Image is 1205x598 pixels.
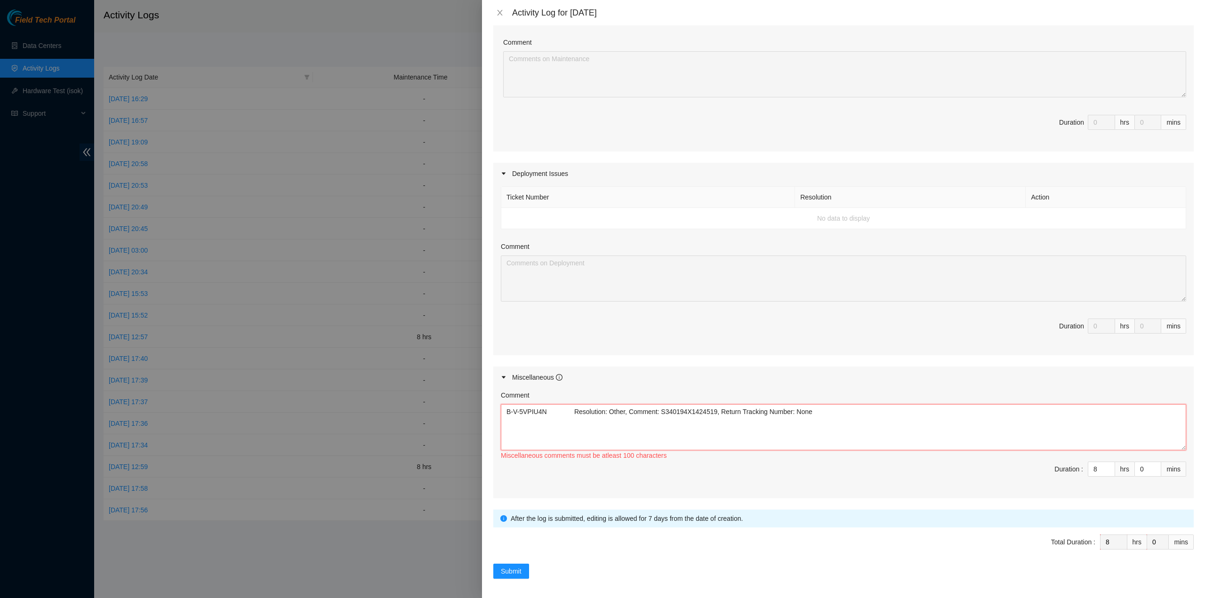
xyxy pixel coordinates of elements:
[1026,187,1186,208] th: Action
[512,372,562,383] div: Miscellaneous
[493,163,1194,184] div: Deployment Issues
[556,374,562,381] span: info-circle
[1054,464,1083,474] div: Duration :
[501,375,506,380] span: caret-right
[493,8,506,17] button: Close
[493,564,529,579] button: Submit
[1051,537,1095,547] div: Total Duration :
[501,566,522,576] span: Submit
[503,37,532,48] label: Comment
[501,171,506,176] span: caret-right
[1169,534,1194,550] div: mins
[501,208,1186,229] td: No data to display
[1115,462,1135,477] div: hrs
[501,255,1186,302] textarea: Comment
[795,187,1026,208] th: Resolution
[1161,115,1186,130] div: mins
[501,450,1186,461] div: Miscellaneous comments must be atleast 100 characters
[496,9,504,16] span: close
[512,8,1194,18] div: Activity Log for [DATE]
[1059,117,1084,128] div: Duration
[1059,321,1084,331] div: Duration
[501,404,1186,450] textarea: Comment
[1115,319,1135,334] div: hrs
[503,51,1186,97] textarea: Comment
[500,515,507,522] span: info-circle
[1127,534,1147,550] div: hrs
[1161,462,1186,477] div: mins
[1115,115,1135,130] div: hrs
[501,187,795,208] th: Ticket Number
[1161,319,1186,334] div: mins
[511,513,1187,524] div: After the log is submitted, editing is allowed for 7 days from the date of creation.
[501,241,530,252] label: Comment
[493,367,1194,388] div: Miscellaneous info-circle
[501,390,530,400] label: Comment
